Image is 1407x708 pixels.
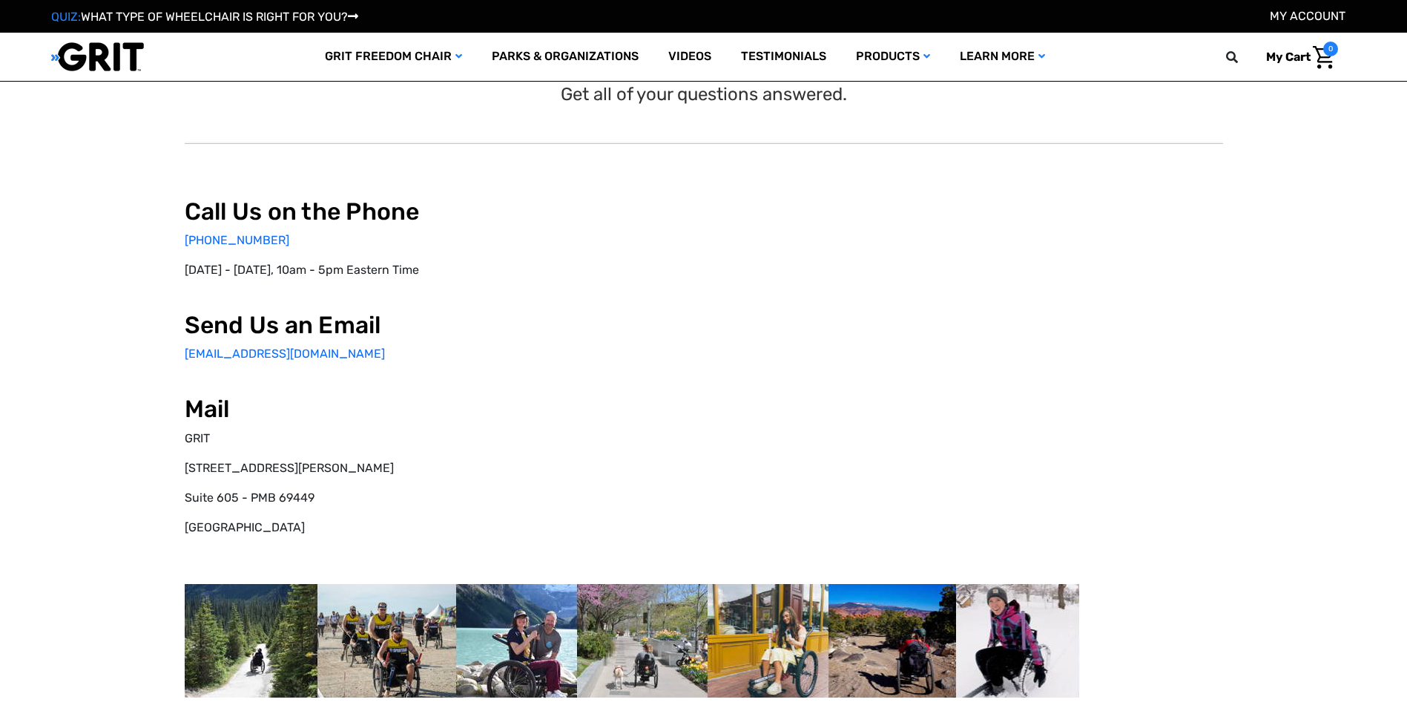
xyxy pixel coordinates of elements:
a: Learn More [945,33,1060,81]
h2: Mail [185,395,693,423]
h2: Call Us on the Phone [185,197,693,226]
p: [DATE] - [DATE], 10am - 5pm Eastern Time [185,261,693,279]
a: [EMAIL_ADDRESS][DOMAIN_NAME] [185,347,385,361]
span: QUIZ: [51,10,81,24]
p: GRIT [185,430,693,448]
a: Products [841,33,945,81]
a: Testimonials [726,33,841,81]
a: Videos [653,33,726,81]
a: Cart with 0 items [1255,42,1338,73]
input: Search [1233,42,1255,73]
a: QUIZ:WHAT TYPE OF WHEELCHAIR IS RIGHT FOR YOU? [51,10,358,24]
img: GRIT All-Terrain Wheelchair and Mobility Equipment [51,42,144,72]
iframe: Form 1 [715,197,1223,560]
p: [STREET_ADDRESS][PERSON_NAME] [185,459,693,477]
img: Cart [1313,46,1334,69]
p: [GEOGRAPHIC_DATA] [185,519,693,537]
h2: Send Us an Email [185,311,693,339]
span: My Cart [1266,50,1311,64]
a: Parks & Organizations [477,33,653,81]
span: 0 [1323,42,1338,56]
a: GRIT Freedom Chair [310,33,477,81]
p: Suite 605 - PMB 69449 [185,489,693,507]
p: Get all of your questions answered. [561,81,847,108]
a: Account [1270,9,1345,23]
a: [PHONE_NUMBER] [185,233,289,247]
